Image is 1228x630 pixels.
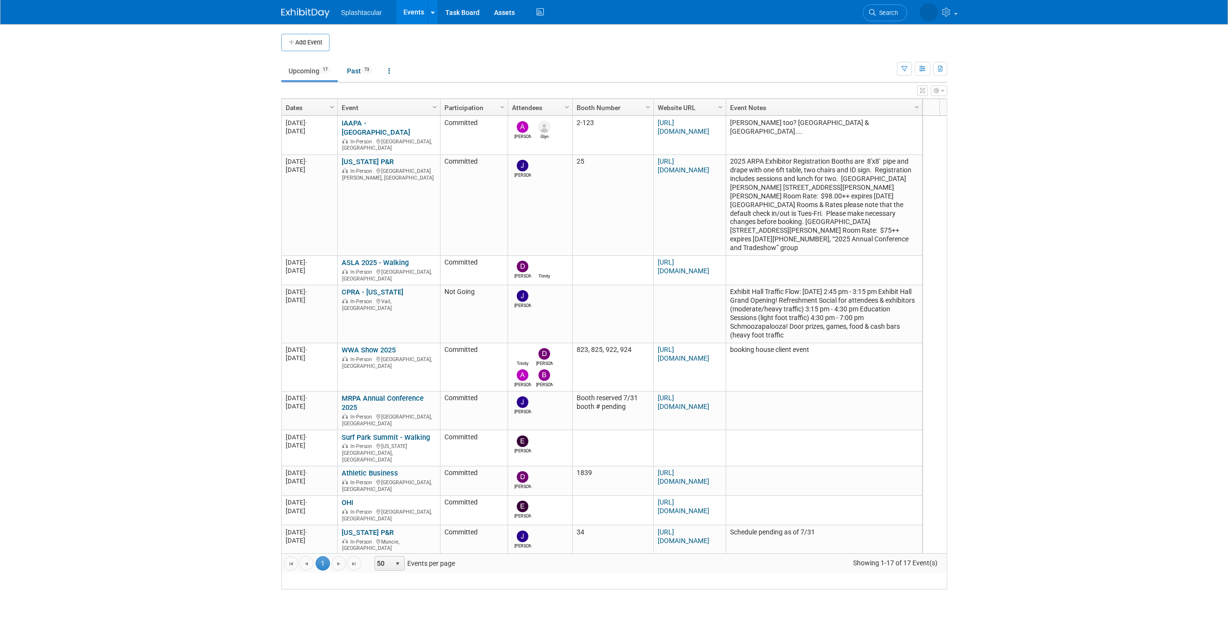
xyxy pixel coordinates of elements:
[305,499,307,506] span: -
[517,531,528,542] img: Jimmy Nigh
[342,298,348,303] img: In-Person Event
[444,99,501,116] a: Participation
[299,556,314,571] a: Go to the previous page
[538,121,550,133] img: Glyn Jones
[342,157,394,166] a: [US_STATE] P&R
[440,285,508,343] td: Not Going
[658,119,709,135] a: [URL][DOMAIN_NAME]
[844,556,946,570] span: Showing 1-17 of 17 Event(s)
[440,343,508,392] td: Committed
[440,466,508,496] td: Committed
[517,396,528,408] img: Jimmy Nigh
[658,99,719,116] a: Website URL
[342,394,424,412] a: MRPA Annual Conference 2025
[517,369,528,381] img: Alex Weidman
[514,447,531,454] div: Enrico Rossi
[331,556,346,571] a: Go to the next page
[514,360,531,367] div: Trinity Lawson
[305,434,307,441] span: -
[350,479,375,486] span: In-Person
[286,433,333,441] div: [DATE]
[342,414,348,419] img: In-Person Event
[863,4,907,21] a: Search
[342,442,436,463] div: [US_STATE][GEOGRAPHIC_DATA], [GEOGRAPHIC_DATA]
[572,116,653,154] td: 2-123
[286,296,333,304] div: [DATE]
[536,381,553,388] div: Brian Faulkner
[361,66,372,73] span: 73
[536,360,553,367] div: Drew Ford
[517,501,528,512] img: Enrico Rossi
[658,157,709,174] a: [URL][DOMAIN_NAME]
[658,346,709,362] a: [URL][DOMAIN_NAME]
[562,99,572,114] a: Column Settings
[375,557,391,570] span: 50
[514,512,531,519] div: Enrico Rossi
[572,392,653,430] td: Booth reserved 7/31 booth # pending
[342,498,353,507] a: OHI
[328,103,336,111] span: Column Settings
[572,343,653,392] td: 823, 825, 922, 924
[342,168,348,173] img: In-Person Event
[517,290,528,302] img: Jimmy Nigh
[281,8,330,18] img: ExhibitDay
[286,258,333,266] div: [DATE]
[350,443,375,449] span: In-Person
[517,261,528,272] img: Drew Ford
[281,62,338,80] a: Upcoming17
[342,537,436,552] div: Muncie, [GEOGRAPHIC_DATA]
[726,116,922,154] td: [PERSON_NAME] too? [GEOGRAPHIC_DATA] & [GEOGRAPHIC_DATA]....
[538,261,550,272] img: Trinity Lawson
[350,539,375,545] span: In-Person
[305,394,307,402] span: -
[572,155,653,256] td: 25
[658,498,709,515] a: [URL][DOMAIN_NAME]
[726,155,922,256] td: 2025 ARPA Exhibitor Registration Booths are 8'x8' pipe and drape with one 6ft table, two chairs a...
[286,119,333,127] div: [DATE]
[342,267,436,282] div: [GEOGRAPHIC_DATA], [GEOGRAPHIC_DATA]
[286,166,333,174] div: [DATE]
[342,443,348,448] img: In-Person Event
[305,346,307,353] span: -
[342,433,430,442] a: Surf Park Summit - Walking
[350,168,375,174] span: In-Person
[440,155,508,256] td: Committed
[286,346,333,354] div: [DATE]
[281,34,330,51] button: Add Event
[563,103,571,111] span: Column Settings
[342,479,348,484] img: In-Person Event
[316,556,330,571] span: 1
[305,259,307,266] span: -
[658,394,709,410] a: [URL][DOMAIN_NAME]
[538,369,550,381] img: Brian Faulkner
[342,297,436,311] div: Vail, [GEOGRAPHIC_DATA]
[440,392,508,430] td: Committed
[517,471,528,483] img: Drew Ford
[350,298,375,305] span: In-Person
[342,412,436,427] div: [GEOGRAPHIC_DATA], [GEOGRAPHIC_DATA]
[362,556,465,571] span: Events per page
[440,525,508,555] td: Committed
[644,103,652,111] span: Column Settings
[715,99,726,114] a: Column Settings
[911,99,922,114] a: Column Settings
[286,441,333,449] div: [DATE]
[913,103,921,111] span: Column Settings
[286,536,333,545] div: [DATE]
[429,99,440,114] a: Column Settings
[342,119,410,137] a: IAAPA - [GEOGRAPHIC_DATA]
[342,355,436,369] div: [GEOGRAPHIC_DATA], [GEOGRAPHIC_DATA]
[572,466,653,496] td: 1839
[342,99,434,116] a: Event
[730,99,916,116] a: Event Notes
[286,288,333,296] div: [DATE]
[717,103,724,111] span: Column Settings
[536,272,553,280] div: Trinity Lawson
[286,477,333,485] div: [DATE]
[284,556,298,571] a: Go to the first page
[286,394,333,402] div: [DATE]
[512,99,566,116] a: Attendees
[440,256,508,285] td: Committed
[498,103,506,111] span: Column Settings
[514,302,531,309] div: Jimmy Nigh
